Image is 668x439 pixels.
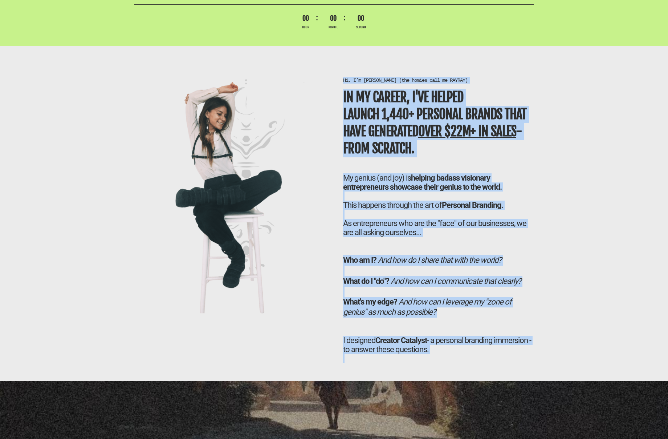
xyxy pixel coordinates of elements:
i: And how do I share that with the world? [378,255,501,265]
b: Personal Branding. [442,201,503,210]
div: This happens through the art of [343,201,534,237]
b: What's my edge? [343,297,397,306]
span: Minute [323,25,343,30]
h2: My genius (and joy) is [343,173,534,237]
span: Second [351,25,371,30]
span: 00 [296,14,316,23]
b: Creator Catalyst [375,336,427,345]
i: And how can I communicate that clearly? [391,277,521,286]
b: In my career, I've helped LAUNCH 1,440+ personal brands that have generated - from scratch. [343,89,526,156]
span: I designed - a personal branding immersion - to answer these questions. [343,336,531,354]
h1: Hi, I’m [PERSON_NAME] (the homies call me RAYRAY) [343,77,534,84]
span: 00 [351,14,371,23]
span: Hour [296,25,316,30]
b: helping badass visionary entrepreneurs showcase their genius to the world. [343,173,502,192]
u: over $22M+ in sales [418,123,516,140]
i: And how can I leverage my "zone of genius" as much as possible? [343,297,512,317]
b: What do I "do"? [343,277,389,286]
b: Who am I? [343,255,376,265]
div: As entrepreneurs who are the "face" of our businesses, we are all asking ourselves... [343,219,534,237]
span: 00 [323,14,343,23]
